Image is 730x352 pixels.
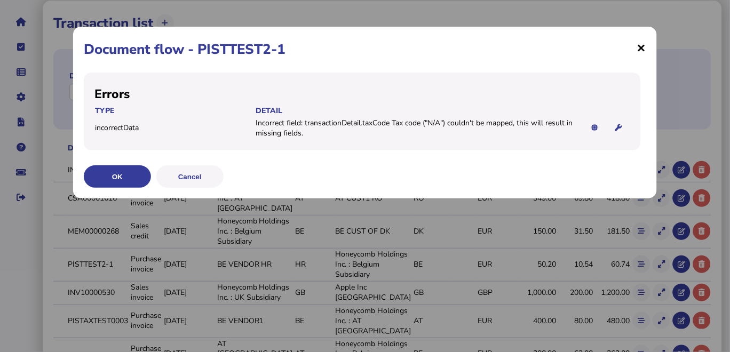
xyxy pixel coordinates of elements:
td: incorrectData [94,122,255,133]
h1: Document flow - PISTTEST2-1 [84,40,646,59]
h2: Errors [94,86,630,102]
td: Incorrect field: transactionDetail.taxCode Tax code ("N/A") couldn't be mapped, this will result ... [255,117,577,139]
button: OK [84,165,151,188]
th: Type [94,105,255,116]
span: × [637,37,646,58]
button: Cancel [156,165,224,188]
th: Detail [255,105,577,116]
